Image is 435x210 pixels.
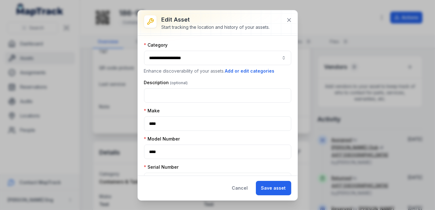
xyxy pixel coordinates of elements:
[162,15,270,24] h3: Edit asset
[144,79,188,86] label: Description
[144,136,180,142] label: Model Number
[227,181,253,195] button: Cancel
[256,181,291,195] button: Save asset
[162,24,270,30] div: Start tracking the location and history of your assets.
[144,108,160,114] label: Make
[144,68,291,74] p: Enhance discoverability of your assets.
[225,68,275,74] button: Add or edit categories
[144,42,168,48] label: Category
[144,164,179,170] label: Serial Number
